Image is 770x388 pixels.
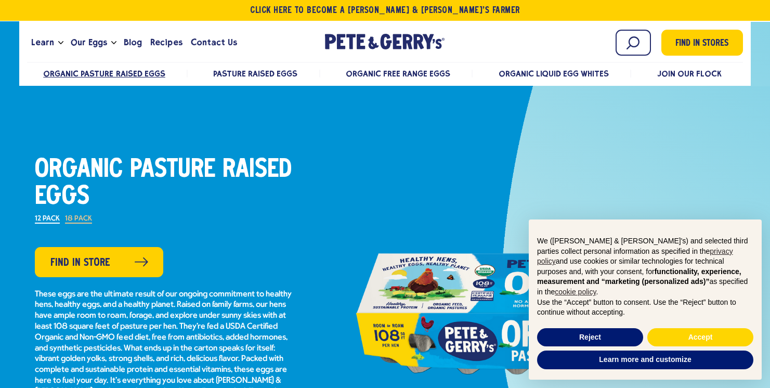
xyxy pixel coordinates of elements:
p: Use the “Accept” button to consent. Use the “Reject” button to continue without accepting. [537,298,753,318]
a: Learn [27,29,58,57]
span: Learn [31,36,54,49]
a: Pasture Raised Eggs [213,69,297,79]
span: Contact Us [191,36,237,49]
input: Search [616,30,651,56]
button: Open the dropdown menu for Learn [58,41,63,45]
a: Find in Store [35,247,163,277]
a: Find in Stores [661,30,743,56]
label: 18 Pack [65,215,92,224]
a: Organic Free Range Eggs [346,69,450,79]
div: Notice [520,211,770,388]
a: Recipes [146,29,186,57]
span: Our Eggs [71,36,107,49]
span: Blog [124,36,142,49]
a: Join Our Flock [657,69,722,79]
h1: Organic Pasture Raised Eggs [35,157,295,211]
a: Our Eggs [67,29,111,57]
span: Find in Store [50,255,110,271]
span: Find in Stores [675,37,728,51]
span: Recipes [150,36,182,49]
button: Accept [647,328,753,347]
a: cookie policy [555,288,596,296]
a: Organic Liquid Egg Whites [499,69,609,79]
p: We ([PERSON_NAME] & [PERSON_NAME]'s) and selected third parties collect personal information as s... [537,236,753,298]
a: Blog [120,29,146,57]
nav: desktop product menu [27,62,743,84]
button: Learn more and customize [537,351,753,369]
label: 12 Pack [35,215,60,224]
a: Contact Us [187,29,241,57]
button: Open the dropdown menu for Our Eggs [111,41,116,45]
button: Reject [537,328,643,347]
a: Organic Pasture Raised Eggs [43,69,165,79]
